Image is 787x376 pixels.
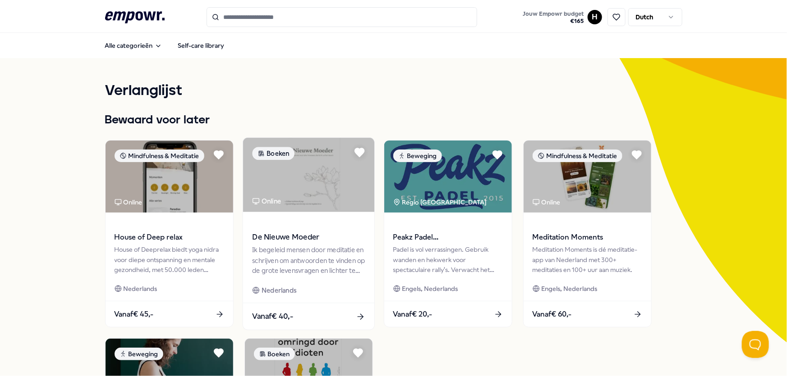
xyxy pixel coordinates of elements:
[523,10,584,18] span: Jouw Empowr budget
[393,308,433,320] span: Vanaf € 20,-
[533,245,642,275] div: Meditation Moments is dé meditatie-app van Nederland met 300+ meditaties en 100+ uur aan muziek.
[207,7,477,27] input: Search for products, categories or subcategories
[98,36,232,54] nav: Main
[384,140,512,213] img: package image
[384,140,512,327] a: package imageBewegingRegio [GEOGRAPHIC_DATA] Peakz Padel [GEOGRAPHIC_DATA]Padel is vol verrassing...
[252,311,293,322] span: Vanaf € 40,-
[115,197,143,207] div: Online
[171,36,232,54] a: Self-care library
[115,231,224,243] span: House of Deep relax
[520,8,588,27] a: Jouw Empowr budget€165
[106,140,233,213] img: package image
[393,197,488,207] div: Regio [GEOGRAPHIC_DATA]
[521,9,586,27] button: Jouw Empowr budget€165
[243,138,374,212] img: package image
[588,10,602,24] button: H
[98,36,169,54] button: Alle categorieën
[254,348,295,360] div: Boeken
[115,308,154,320] span: Vanaf € 45,-
[542,284,598,294] span: Engels, Nederlands
[393,245,503,275] div: Padel is vol verrassingen. Gebruik wanden en hekwerk voor spectaculaire rally's. Verwacht het onv...
[533,231,642,243] span: Meditation Moments
[252,245,365,276] div: Ik begeleid mensen door meditatie en schrijven om antwoorden te vinden op de grote levensvragen e...
[252,196,281,206] div: Online
[533,149,622,162] div: Mindfulness & Meditatie
[742,331,769,358] iframe: Help Scout Beacon - Open
[115,348,163,360] div: Beweging
[533,197,561,207] div: Online
[402,284,458,294] span: Engels, Nederlands
[261,285,296,295] span: Nederlands
[105,80,682,102] h1: Verlanglijst
[115,245,224,275] div: House of Deeprelax biedt yoga nidra voor diepe ontspanning en mentale gezondheid, met 50.000 lede...
[252,231,365,243] span: De Nieuwe Moeder
[533,308,572,320] span: Vanaf € 60,-
[393,231,503,243] span: Peakz Padel [GEOGRAPHIC_DATA]
[524,140,651,213] img: package image
[115,149,204,162] div: Mindfulness & Meditatie
[393,149,442,162] div: Beweging
[523,140,652,327] a: package imageMindfulness & MeditatieOnlineMeditation MomentsMeditation Moments is dé meditatie-ap...
[242,137,375,331] a: package imageBoekenOnlineDe Nieuwe MoederIk begeleid mensen door meditatie en schrijven om antwoo...
[105,111,682,129] h1: Bewaard voor later
[105,140,234,327] a: package imageMindfulness & MeditatieOnlineHouse of Deep relaxHouse of Deeprelax biedt yoga nidra ...
[252,147,295,160] div: Boeken
[124,284,157,294] span: Nederlands
[523,18,584,25] span: € 165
